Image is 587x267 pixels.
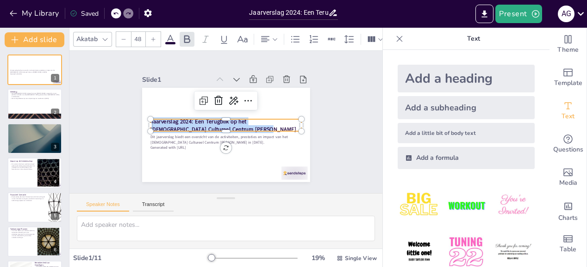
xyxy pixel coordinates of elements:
p: Generated with [URL] [150,145,301,150]
strong: Jaarverslag 2024: Een Terugblik op het [DEMOGRAPHIC_DATA] Cultureel Centrum [PERSON_NAME] [150,117,296,133]
button: Speaker Notes [77,201,129,212]
div: 4 [51,177,59,186]
input: Insert title [249,6,328,19]
p: Financieel Overzicht [10,193,46,196]
div: Add images, graphics, shapes or video [550,161,587,194]
p: Inleiding [10,90,59,93]
span: Template [554,78,582,88]
p: Het [DEMOGRAPHIC_DATA] Cultureel Centrum [PERSON_NAME] is opgericht om een platform te bieden voo... [10,92,59,97]
div: 2 [51,109,59,117]
div: 6 [51,246,59,254]
div: https://cdn.sendsteps.com/images/logo/sendsteps_logo_white.pnghttps://cdn.sendsteps.com/images/lo... [7,89,62,119]
div: Akatab [75,33,100,45]
div: 3 [51,143,59,151]
div: Add text boxes [550,94,587,127]
div: https://cdn.sendsteps.com/images/logo/sendsteps_logo_white.pnghttps://cdn.sendsteps.com/images/lo... [7,192,62,223]
button: My Library [7,6,63,21]
div: Add a heading [398,65,535,92]
span: Questions [553,145,583,155]
div: Add a little bit of body text [398,123,535,143]
span: Charts [558,213,578,223]
div: Saved [70,9,99,18]
p: Ons centrum heeft een significante impact gehad op de lokale gemeenschap door het versterken van ... [10,163,35,170]
p: Dit jaarverslag biedt een overzicht van de activiteiten, prestaties en impact van het [DEMOGRAPHI... [150,134,301,145]
div: 5 [51,212,59,220]
p: Betrokkenheid van Vrijwilligers [35,261,59,267]
div: Column Count [365,32,386,47]
div: A G [558,6,575,22]
span: Table [560,244,576,255]
div: Add a formula [398,147,535,169]
div: 19 % [307,254,329,262]
p: Generated with [URL] [10,73,59,75]
img: 2.jpeg [444,184,487,227]
span: Single View [345,255,377,262]
div: Slide 1 / 11 [73,254,209,262]
button: Add slide [5,32,64,47]
div: https://cdn.sendsteps.com/images/logo/sendsteps_logo_white.pnghttps://cdn.sendsteps.com/images/lo... [7,55,62,85]
span: Media [559,178,577,188]
img: 3.jpeg [492,184,535,227]
div: Add a subheading [398,96,535,119]
div: https://cdn.sendsteps.com/images/logo/sendsteps_logo_white.pnghttps://cdn.sendsteps.com/images/lo... [7,226,62,257]
span: Theme [557,45,579,55]
p: Text [407,28,540,50]
button: Present [495,5,542,23]
img: 1.jpeg [398,184,441,227]
p: Voor 2025 hebben we ambitieuze plannen, waaronder uitbreiding van onze educatieve programma's en ... [10,230,35,238]
div: Add charts and graphs [550,194,587,227]
div: Get real-time input from your audience [550,127,587,161]
span: Text [562,111,575,121]
p: Impact op de Gemeenschap [10,160,35,163]
div: Change the overall theme [550,28,587,61]
div: https://cdn.sendsteps.com/images/logo/sendsteps_logo_white.pnghttps://cdn.sendsteps.com/images/lo... [7,158,62,188]
button: Export to PowerPoint [475,5,493,23]
div: Add ready made slides [550,61,587,94]
div: 1 [51,74,59,82]
p: Dit jaarverslag biedt een overzicht van de activiteiten, prestaties en impact van het [DEMOGRAPHI... [10,70,59,73]
div: Slide 1 [142,75,210,84]
div: Add a table [550,227,587,261]
p: Toekomstige Plannen [10,228,35,231]
p: Het verslag reflecteert op onze inspanningen en resultaten in [DATE]. [10,97,59,99]
button: A G [558,5,575,23]
button: Transcript [133,201,174,212]
div: https://cdn.sendsteps.com/images/logo/sendsteps_logo_white.pnghttps://cdn.sendsteps.com/images/lo... [7,123,62,154]
p: Dit jaarverslag bevat een financieel overzicht dat inzicht geeft in onze inkomsten en uitgaven, e... [10,196,46,201]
